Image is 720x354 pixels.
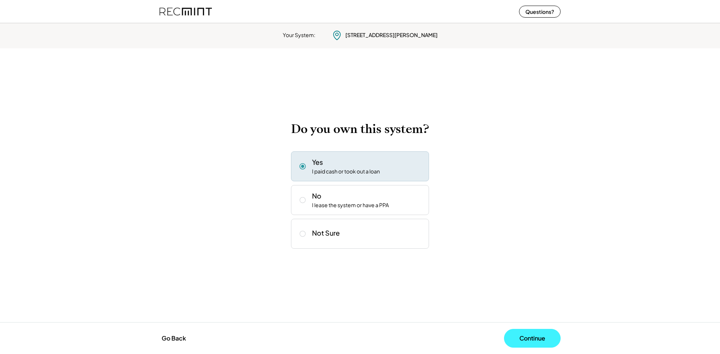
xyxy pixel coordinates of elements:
[312,202,389,209] div: I lease the system or have a PPA
[504,329,561,348] button: Continue
[159,330,188,347] button: Go Back
[159,1,212,21] img: recmint-logotype%403x%20%281%29.jpeg
[312,157,323,167] div: Yes
[291,122,429,136] h2: Do you own this system?
[312,191,321,200] div: No
[283,31,315,39] div: Your System:
[519,6,561,18] button: Questions?
[345,31,438,39] div: [STREET_ADDRESS][PERSON_NAME]
[312,168,380,175] div: I paid cash or took out a loan
[312,229,340,237] div: Not Sure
